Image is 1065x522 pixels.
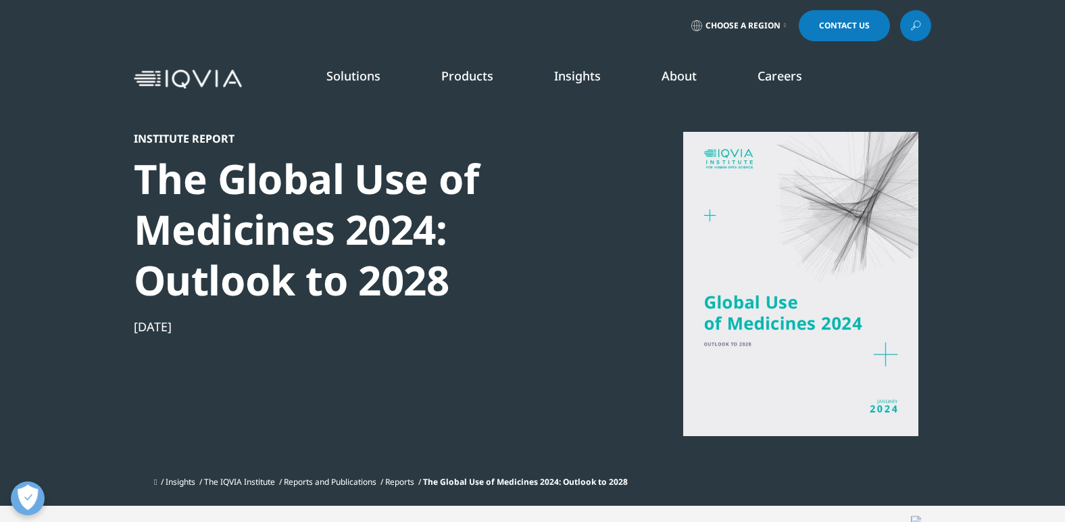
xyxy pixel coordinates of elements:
[166,476,195,488] a: Insights
[758,68,802,84] a: Careers
[326,68,380,84] a: Solutions
[554,68,601,84] a: Insights
[284,476,376,488] a: Reports and Publications
[134,153,597,306] div: The Global Use of Medicines 2024: Outlook to 2028
[819,22,870,30] span: Contact Us
[662,68,697,84] a: About
[134,132,597,145] div: Institute Report
[11,481,45,515] button: 優先設定センターを開く
[423,476,628,488] span: The Global Use of Medicines 2024: Outlook to 2028
[441,68,493,84] a: Products
[705,20,781,31] span: Choose a Region
[134,318,597,335] div: [DATE]
[799,10,890,41] a: Contact Us
[247,47,931,111] nav: Primary
[385,476,414,488] a: Reports
[204,476,275,488] a: The IQVIA Institute
[134,70,242,89] img: IQVIA Healthcare Information Technology and Pharma Clinical Research Company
